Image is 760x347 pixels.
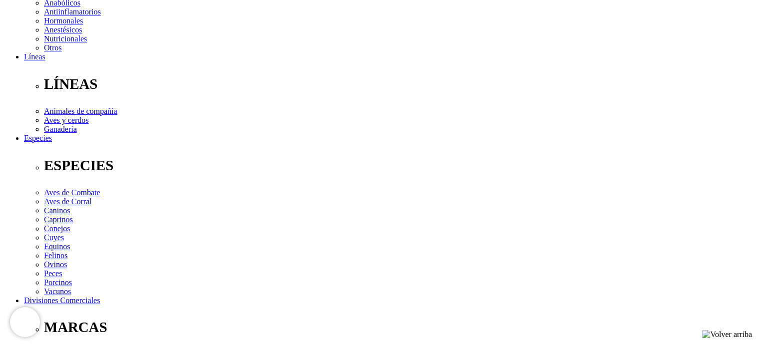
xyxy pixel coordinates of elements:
[44,278,72,287] a: Porcinos
[44,188,100,197] a: Aves de Combate
[44,233,64,242] a: Cuyes
[24,134,52,142] a: Especies
[44,242,70,251] a: Equinos
[44,25,82,34] a: Anestésicos
[10,307,40,337] iframe: Brevo live chat
[44,251,67,260] a: Felinos
[44,197,92,206] a: Aves de Corral
[44,116,88,124] a: Aves y cerdos
[44,260,67,269] a: Ovinos
[44,215,73,224] a: Caprinos
[44,16,83,25] a: Hormonales
[44,34,87,43] a: Nutricionales
[44,107,117,115] a: Animales de compañía
[44,76,756,92] p: LÍNEAS
[44,206,70,215] a: Caninos
[44,157,756,174] p: ESPECIES
[44,125,77,133] a: Ganadería
[24,52,45,61] a: Líneas
[44,43,62,52] a: Otros
[44,269,62,278] a: Peces
[44,7,101,16] a: Antiinflamatorios
[24,296,100,305] a: Divisiones Comerciales
[44,287,71,296] a: Vacunos
[702,330,752,339] img: Volver arriba
[44,224,70,233] a: Conejos
[44,319,756,336] p: MARCAS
